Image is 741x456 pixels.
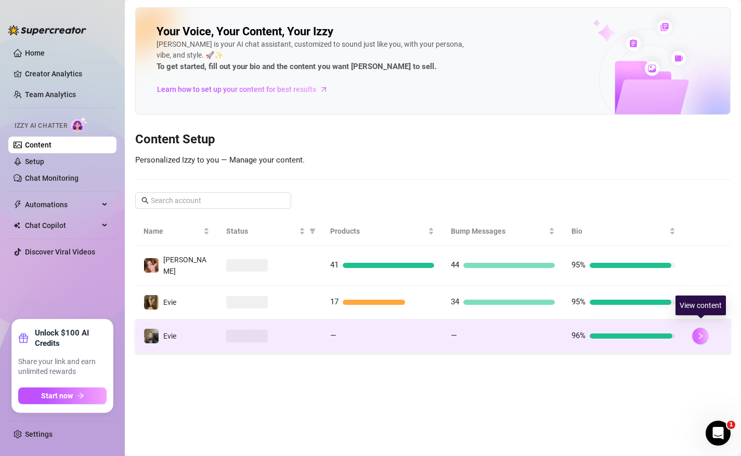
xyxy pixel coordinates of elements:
span: Start now [41,392,73,400]
a: Team Analytics [25,90,76,99]
span: Personalized Izzy to you — Manage your content. [135,155,305,165]
button: Start nowarrow-right [18,387,107,404]
span: — [330,331,336,340]
th: Name [135,217,218,246]
span: arrow-right [319,84,329,95]
a: Creator Analytics [25,65,108,82]
a: Settings [25,430,53,438]
a: Home [25,49,45,57]
span: Automations [25,196,99,213]
div: View content [675,296,726,315]
span: Products [330,225,426,237]
span: 17 [330,297,339,306]
input: Search account [151,195,277,206]
img: Evie [144,329,159,343]
span: gift [18,333,29,343]
span: Bump Messages [451,225,547,237]
th: Bio [563,217,684,246]
th: Products [322,217,443,246]
img: Chat Copilot [14,222,20,229]
img: AI Chatter [71,117,87,132]
span: Evie [163,332,176,340]
strong: Unlock $100 AI Credits [35,328,107,348]
iframe: Intercom live chat [706,421,731,446]
span: Chat Copilot [25,217,99,234]
span: arrow-right [77,392,84,399]
a: Discover Viral Videos [25,248,95,256]
span: [PERSON_NAME] [163,256,206,275]
span: Status [226,225,297,237]
span: Share your link and earn unlimited rewards [18,357,107,377]
a: Content [25,141,51,149]
strong: To get started, fill out your bio and the content you want [PERSON_NAME] to sell. [157,62,436,71]
span: Name [144,225,201,237]
a: Learn how to set up your content for best results [157,81,336,98]
span: 1 [727,421,735,429]
span: 96% [571,331,586,340]
h2: Your Voice, Your Content, Your Izzy [157,24,333,39]
span: thunderbolt [14,200,22,209]
img: Evie [144,295,159,310]
button: right [692,328,709,344]
span: Izzy AI Chatter [15,121,67,131]
img: Kali [144,258,159,273]
span: filter [309,228,316,234]
span: 95% [571,260,586,270]
span: search [141,197,149,204]
th: Status [218,217,322,246]
span: 95% [571,297,586,306]
span: Bio [571,225,667,237]
span: right [697,332,704,340]
span: 44 [451,260,459,270]
img: logo-BBDzfeDw.svg [8,25,86,35]
h3: Content Setup [135,131,731,148]
a: Chat Monitoring [25,174,79,182]
img: ai-chatter-content-library-cLFOSyPT.png [569,8,730,114]
span: 34 [451,297,459,306]
span: Learn how to set up your content for best results [157,84,316,95]
a: Setup [25,157,44,166]
span: — [451,331,457,340]
th: Bump Messages [443,217,563,246]
span: Evie [163,298,176,306]
span: filter [307,223,318,239]
div: [PERSON_NAME] is your AI chat assistant, customized to sound just like you, with your persona, vi... [157,39,469,73]
span: 41 [330,260,339,270]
